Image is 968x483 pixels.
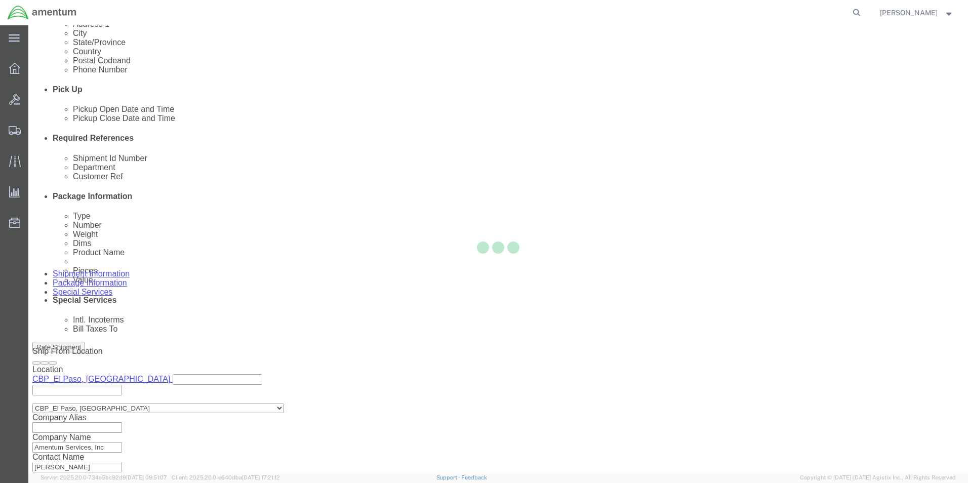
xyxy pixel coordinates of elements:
[41,474,167,480] span: Server: 2025.20.0-734e5bc92d9
[7,5,77,20] img: logo
[126,474,167,480] span: [DATE] 09:51:07
[880,7,938,18] span: Juan Trevino
[879,7,954,19] button: [PERSON_NAME]
[172,474,280,480] span: Client: 2025.20.0-e640dba
[800,473,956,482] span: Copyright © [DATE]-[DATE] Agistix Inc., All Rights Reserved
[242,474,280,480] span: [DATE] 17:21:12
[461,474,487,480] a: Feedback
[436,474,462,480] a: Support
